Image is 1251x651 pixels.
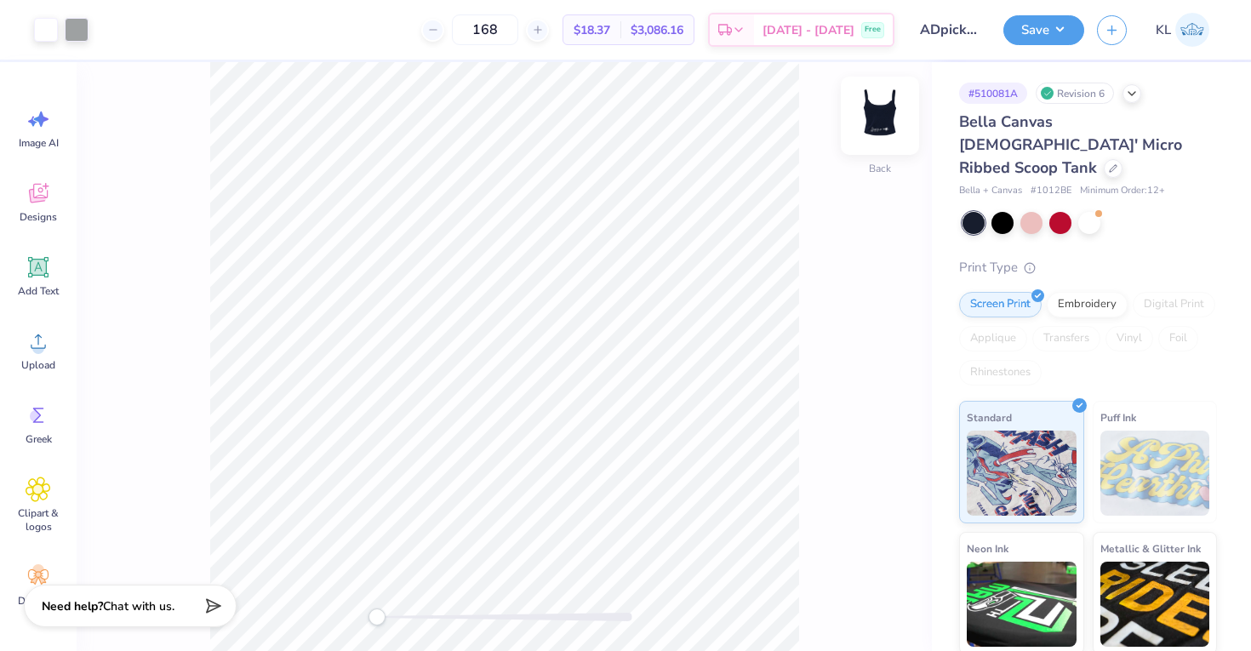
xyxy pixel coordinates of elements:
div: Digital Print [1133,292,1215,317]
a: KL [1148,13,1217,47]
span: Clipart & logos [10,506,66,534]
div: Applique [959,326,1027,351]
span: Image AI [19,136,59,150]
span: Neon Ink [967,540,1008,557]
span: Bella + Canvas [959,184,1022,198]
span: Chat with us. [103,598,174,614]
span: Bella Canvas [DEMOGRAPHIC_DATA]' Micro Ribbed Scoop Tank [959,111,1182,178]
div: Revision 6 [1036,83,1114,104]
img: Katelyn Lizano [1175,13,1209,47]
div: Embroidery [1047,292,1128,317]
img: Puff Ink [1100,431,1210,516]
div: Rhinestones [959,360,1042,385]
div: Back [869,161,891,176]
span: # 1012BE [1031,184,1071,198]
div: Accessibility label [368,608,386,625]
div: Foil [1158,326,1198,351]
div: Screen Print [959,292,1042,317]
div: Vinyl [1105,326,1153,351]
button: Save [1003,15,1084,45]
span: $3,086.16 [631,21,683,39]
img: Standard [967,431,1077,516]
span: Free [865,24,881,36]
span: Minimum Order: 12 + [1080,184,1165,198]
span: Decorate [18,594,59,608]
strong: Need help? [42,598,103,614]
input: Untitled Design [907,13,991,47]
input: – – [452,14,518,45]
span: Greek [26,432,52,446]
img: Back [846,82,914,150]
div: Print Type [959,258,1217,277]
span: $18.37 [574,21,610,39]
span: Designs [20,210,57,224]
img: Metallic & Glitter Ink [1100,562,1210,647]
span: KL [1156,20,1171,40]
div: # 510081A [959,83,1027,104]
span: Puff Ink [1100,408,1136,426]
span: Metallic & Glitter Ink [1100,540,1201,557]
img: Neon Ink [967,562,1077,647]
span: Add Text [18,284,59,298]
div: Transfers [1032,326,1100,351]
span: Standard [967,408,1012,426]
span: [DATE] - [DATE] [763,21,854,39]
span: Upload [21,358,55,372]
